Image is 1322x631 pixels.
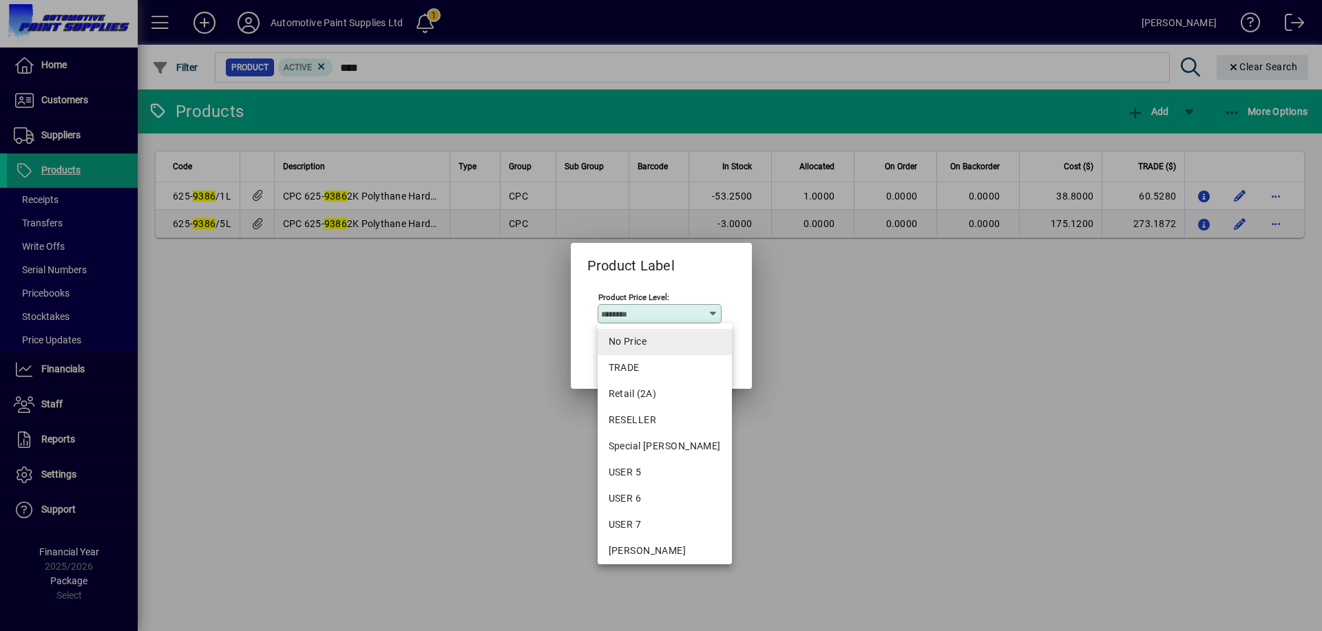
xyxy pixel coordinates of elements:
[609,413,721,427] div: RESELLER
[598,407,732,434] mat-option: RESELLER
[598,512,732,538] mat-option: USER 7
[609,544,721,558] div: [PERSON_NAME]
[598,434,732,460] mat-option: Special Max Meyer
[598,486,732,512] mat-option: USER 6
[571,243,691,277] h2: Product Label
[609,491,721,506] div: USER 6
[598,538,732,564] mat-option: MAX MEYER
[609,465,721,480] div: USER 5
[598,292,669,301] mat-label: Product Price Level:
[609,361,721,375] div: TRADE
[609,387,721,401] div: Retail (2A)
[609,517,721,532] div: USER 7
[598,355,732,381] mat-option: TRADE
[598,381,732,407] mat-option: Retail (2A)
[609,439,721,453] div: Special [PERSON_NAME]
[598,460,732,486] mat-option: USER 5
[609,334,721,349] span: No Price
